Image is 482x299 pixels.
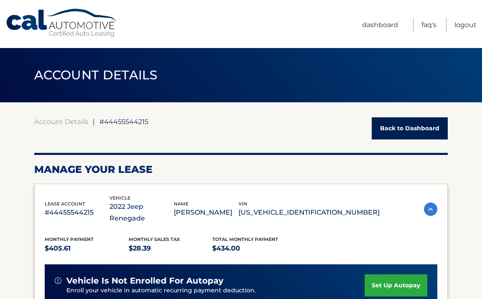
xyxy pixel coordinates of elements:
a: Back to Dashboard [372,117,448,139]
span: vin [238,201,247,207]
span: Monthly Payment [45,236,94,242]
a: Cal Automotive [5,8,118,38]
span: vehicle [109,195,130,201]
span: Monthly sales Tax [129,236,180,242]
p: [PERSON_NAME] [174,207,238,218]
a: Dashboard [362,18,398,33]
a: set up autopay [365,274,427,296]
span: ACCOUNT DETAILS [34,67,158,83]
span: Total Monthly Payment [212,236,278,242]
p: [US_VEHICLE_IDENTIFICATION_NUMBER] [238,207,380,218]
p: $434.00 [212,243,296,254]
p: $28.39 [129,243,213,254]
img: accordion-active.svg [424,203,437,216]
span: | [93,117,95,126]
span: #44455544215 [99,117,148,126]
img: alert-white.svg [55,277,61,284]
p: #44455544215 [45,207,109,218]
a: Account Details [34,117,88,126]
span: lease account [45,201,85,207]
h2: Manage Your Lease [34,163,448,176]
p: Enroll your vehicle in automatic recurring payment deduction. [66,286,365,295]
p: 2022 Jeep Renegade [109,201,174,224]
span: name [174,201,188,207]
a: Logout [454,18,477,33]
p: $405.61 [45,243,129,254]
a: FAQ's [421,18,436,33]
span: vehicle is not enrolled for autopay [66,276,223,286]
